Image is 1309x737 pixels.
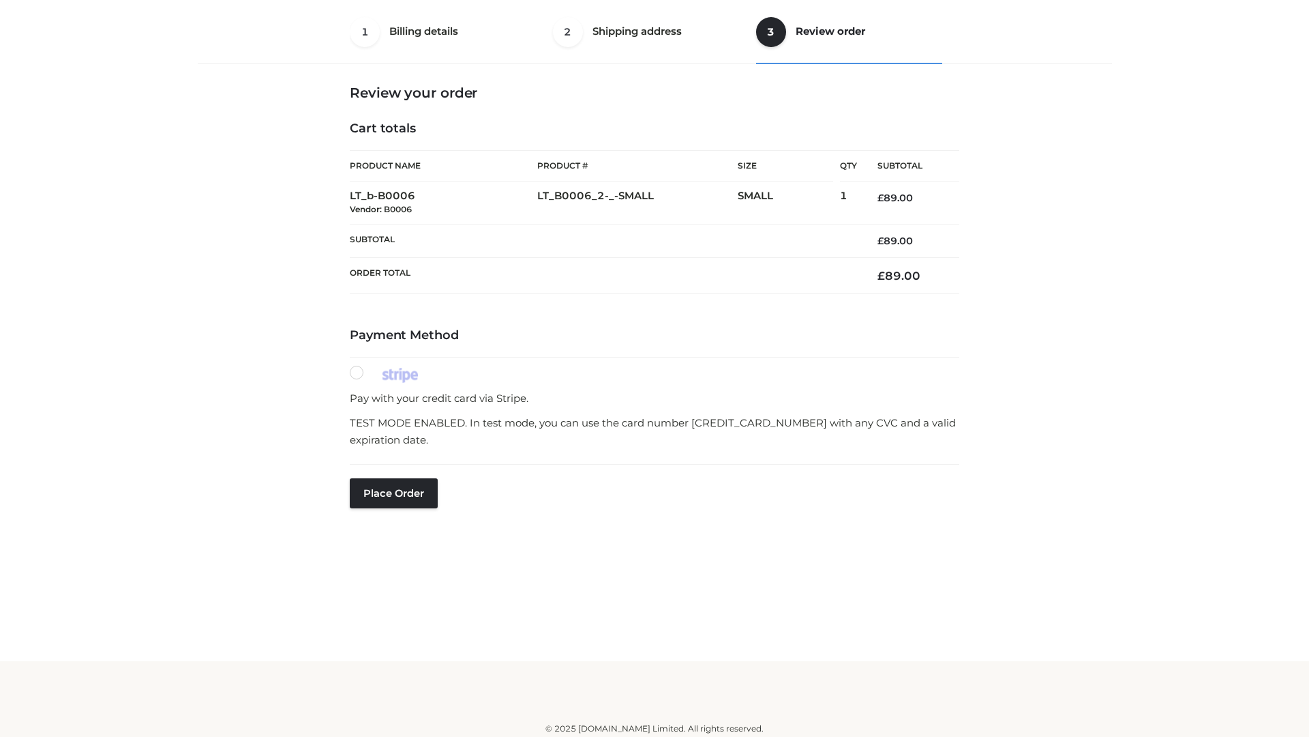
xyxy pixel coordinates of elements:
[350,182,537,225] td: LT_b-B0006
[350,150,537,182] th: Product Name
[350,121,959,136] h4: Cart totals
[350,224,857,257] th: Subtotal
[350,390,959,407] p: Pay with your credit card via Stripe.
[857,151,959,182] th: Subtotal
[350,85,959,101] h3: Review your order
[350,328,959,343] h4: Payment Method
[350,478,438,508] button: Place order
[840,182,857,225] td: 1
[877,192,913,204] bdi: 89.00
[840,150,857,182] th: Qty
[877,235,913,247] bdi: 89.00
[350,204,412,214] small: Vendor: B0006
[350,258,857,294] th: Order Total
[537,182,738,225] td: LT_B0006_2-_-SMALL
[877,269,920,283] bdi: 89.00
[877,235,884,247] span: £
[350,414,959,449] p: TEST MODE ENABLED. In test mode, you can use the card number [CREDIT_CARD_NUMBER] with any CVC an...
[537,150,738,182] th: Product #
[877,269,885,283] span: £
[738,182,840,225] td: SMALL
[202,722,1107,736] div: © 2025 [DOMAIN_NAME] Limited. All rights reserved.
[738,151,833,182] th: Size
[877,192,884,204] span: £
